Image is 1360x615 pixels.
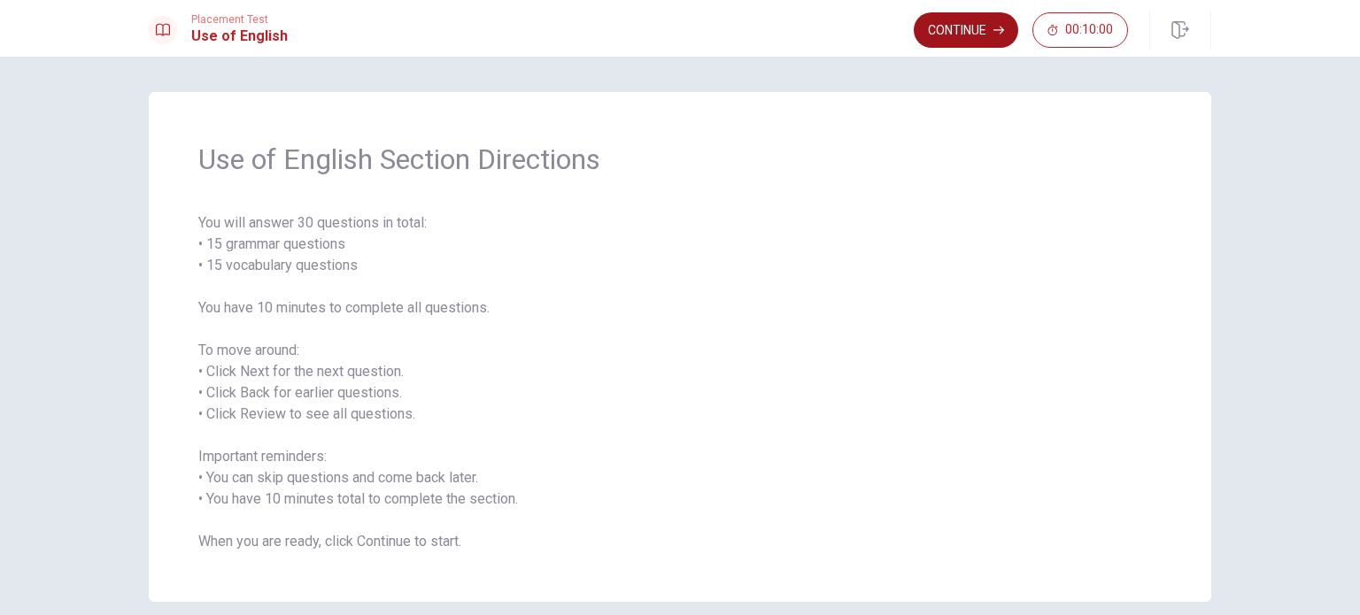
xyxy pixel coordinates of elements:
[198,142,1162,177] span: Use of English Section Directions
[1065,23,1113,37] span: 00:10:00
[198,212,1162,552] span: You will answer 30 questions in total: • 15 grammar questions • 15 vocabulary questions You have ...
[1032,12,1128,48] button: 00:10:00
[914,12,1018,48] button: Continue
[191,13,288,26] span: Placement Test
[191,26,288,47] h1: Use of English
